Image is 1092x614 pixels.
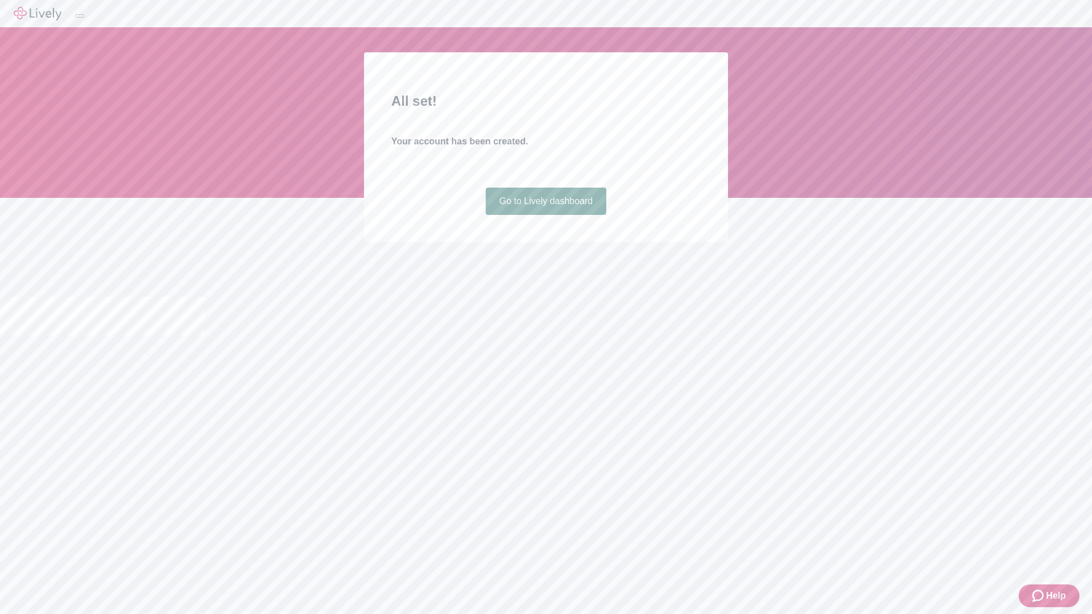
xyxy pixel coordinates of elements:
[391,135,701,148] h4: Your account has been created.
[486,188,607,215] a: Go to Lively dashboard
[1032,589,1046,603] svg: Zendesk support icon
[1019,584,1079,607] button: Zendesk support iconHelp
[391,91,701,111] h2: All set!
[14,7,61,20] img: Lively
[1046,589,1066,603] span: Help
[75,14,84,18] button: Log out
